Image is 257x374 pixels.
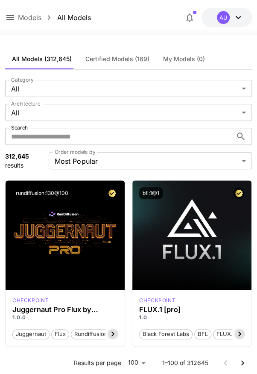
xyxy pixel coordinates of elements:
span: rundiffusion [71,330,111,339]
button: rundiffusion [71,328,111,339]
label: Category [11,76,34,83]
button: bfl:1@1 [139,187,163,199]
span: Black Forest Labs [140,330,192,339]
button: juggernaut [12,328,50,339]
p: 1–100 of 312645 [162,359,208,367]
div: AU [217,11,230,24]
button: rundiffusion:130@100 [12,187,72,199]
div: 100 [125,356,149,369]
label: Architecture [11,100,40,107]
button: $0.00AU [202,8,252,27]
span: Certified Models (169) [85,55,149,63]
h3: Juggernaut Pro Flux by RunDiffusion [12,306,118,314]
div: FLUX.1 D [12,297,49,304]
span: juggernaut [13,330,49,339]
nav: breadcrumb [18,12,91,23]
span: 312,645 [5,153,29,160]
label: Order models by [55,148,95,156]
div: fluxpro [139,297,175,304]
span: All [11,84,238,94]
button: flux [51,328,69,339]
button: Certified Model – Vetted for best performance and includes a commercial license. [106,187,118,199]
p: 1.0.0 [12,314,118,321]
button: Certified Model – Vetted for best performance and includes a commercial license. [233,187,245,199]
span: My Models (0) [163,55,205,63]
button: BFL [194,328,211,339]
span: All [11,108,238,118]
span: All Models (312,645) [12,55,72,63]
p: Results per page [74,359,121,367]
span: flux [52,330,69,339]
label: Search [11,124,28,131]
span: FLUX.1 [pro] [213,330,252,339]
button: Black Forest Labs [139,328,193,339]
span: BFL [195,330,211,339]
button: Go to next page [234,354,251,371]
a: Models [18,12,41,23]
a: All Models [57,12,91,23]
h3: FLUX.1 [pro] [139,306,245,314]
p: 1.0 [139,314,245,321]
p: checkpoint [139,297,175,304]
span: results [5,162,23,169]
span: Most Popular [55,156,238,166]
button: FLUX.1 [pro] [213,328,253,339]
p: checkpoint [12,297,49,304]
